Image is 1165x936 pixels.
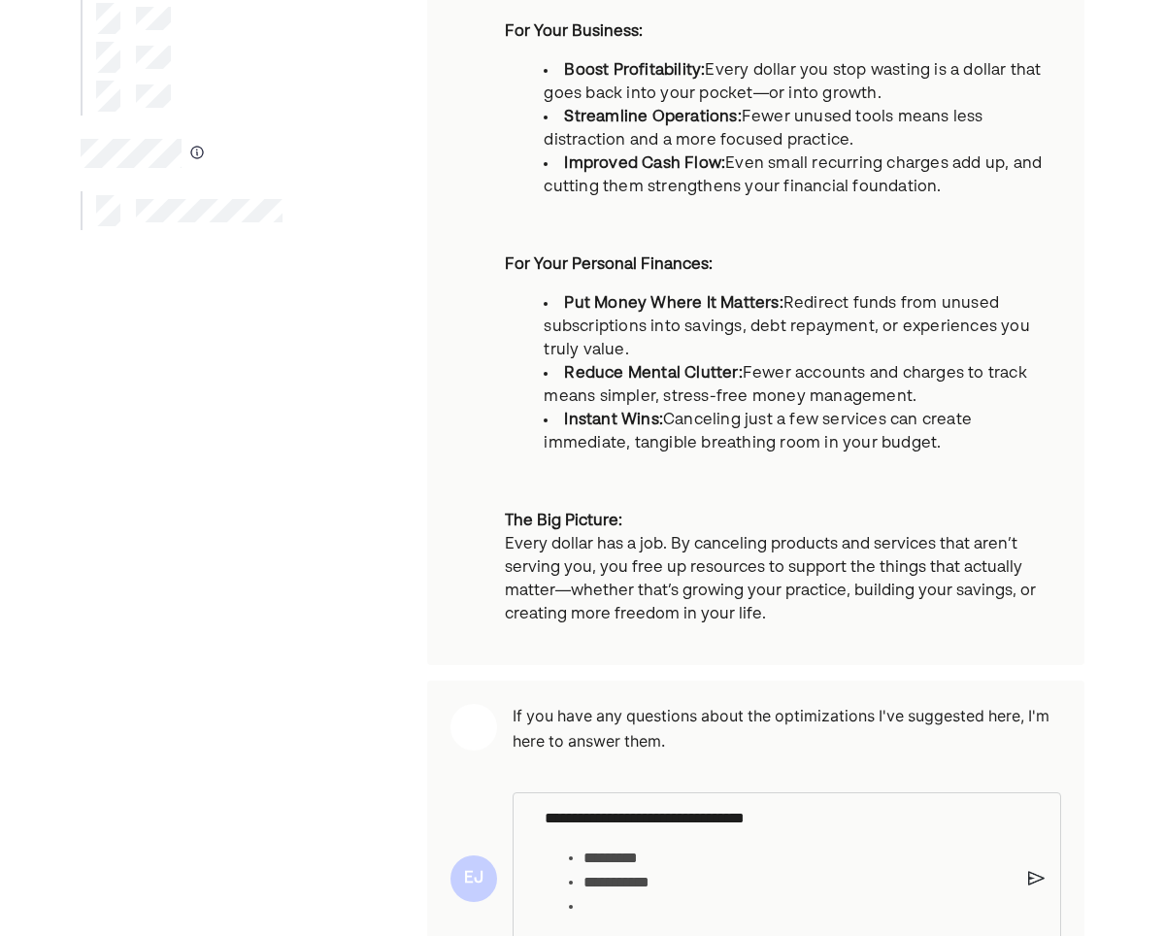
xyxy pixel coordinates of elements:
strong: Reduce Mental Clutter: [564,366,742,382]
strong: Put Money Where It Matters: [564,296,782,312]
strong: Boost Profitability: [564,63,705,79]
strong: Improved Cash Flow: [564,156,725,172]
span: Even small recurring charges add up, and cutting them strengthens your financial foundation. [544,156,1042,195]
span: Fewer accounts and charges to track means simpler, stress-free money management. [544,366,1026,405]
span: Redirect funds from unused subscriptions into savings, debt repayment, or experiences you truly v... [544,296,1029,358]
strong: For Your Business: [505,24,643,40]
strong: For Your Personal Finances: [505,257,713,273]
strong: The Big Picture: [505,514,622,529]
span: Canceling just a few services can create immediate, tangible breathing room in your budget. [544,413,972,451]
p: Every dollar has a job. By canceling products and services that aren’t serving you, you free up r... [505,510,1061,626]
strong: Streamline Operations: [564,110,741,125]
div: Rich Text Editor. Editing area: main [534,793,1022,934]
span: Fewer unused tools means less distraction and a more focused practice. [544,110,982,149]
pre: If you have any questions about the optimizations I've suggested here, I'm here to answer them. [513,704,1061,753]
strong: Instant Wins: [564,413,663,428]
div: EJ [450,855,497,902]
span: Every dollar you stop wasting is a dollar that goes back into your pocket—or into growth. [544,63,1041,102]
